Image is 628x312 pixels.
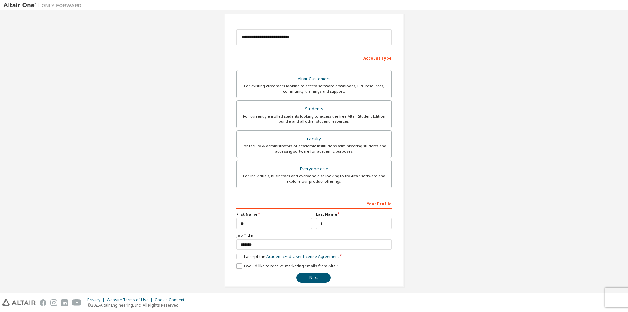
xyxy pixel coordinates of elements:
div: Account Type [236,52,392,63]
label: I would like to receive marketing emails from Altair [236,263,338,269]
div: For currently enrolled students looking to access the free Altair Student Edition bundle and all ... [241,114,387,124]
div: Website Terms of Use [107,297,155,303]
div: For individuals, businesses and everyone else looking to try Altair software and explore our prod... [241,174,387,184]
div: For existing customers looking to access software downloads, HPC resources, community, trainings ... [241,83,387,94]
div: Students [241,104,387,114]
label: First Name [236,212,312,217]
label: Job Title [236,233,392,238]
img: facebook.svg [40,299,46,306]
button: Next [296,273,331,283]
img: instagram.svg [50,299,57,306]
label: Last Name [316,212,392,217]
img: linkedin.svg [61,299,68,306]
div: Your Profile [236,198,392,209]
div: Everyone else [241,164,387,174]
div: Privacy [87,297,107,303]
div: Faculty [241,135,387,144]
img: youtube.svg [72,299,81,306]
a: Academic End-User License Agreement [266,254,339,259]
label: I accept the [236,254,339,259]
img: Altair One [3,2,85,9]
img: altair_logo.svg [2,299,36,306]
p: © 2025 Altair Engineering, Inc. All Rights Reserved. [87,303,188,308]
div: Cookie Consent [155,297,188,303]
div: For faculty & administrators of academic institutions administering students and accessing softwa... [241,143,387,154]
div: Altair Customers [241,74,387,83]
